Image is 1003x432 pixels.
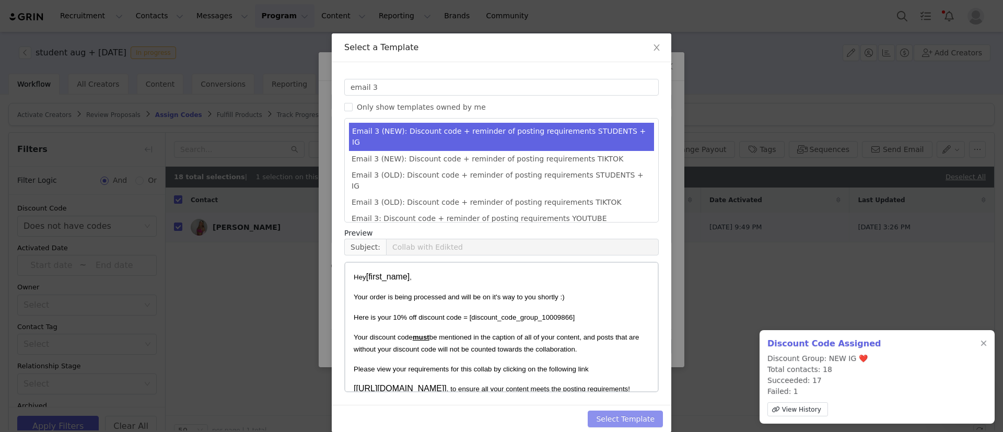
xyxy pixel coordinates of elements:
[8,10,21,18] span: Hey
[652,43,661,52] i: icon: close
[8,8,304,20] p: [first_name]
[349,167,654,194] li: Email 3 (OLD): Discount code + reminder of posting requirements STUDENTS + IG
[353,103,490,111] span: Only show templates owned by me
[767,402,828,416] a: View History
[8,8,330,20] body: Rich Text Area. Press ALT-0 for help.
[344,228,373,239] span: Preview
[642,33,671,63] button: Close
[64,10,66,18] span: ,
[767,337,881,350] h2: Discount Code Assigned
[67,71,84,78] strong: must
[349,151,654,167] li: Email 3 (NEW): Discount code + reminder of posting requirements TIKTOK
[345,263,658,391] iframe: Rich Text Area
[344,42,659,53] div: Select a Template
[8,120,304,132] p: [[URL][DOMAIN_NAME]]
[344,239,386,255] span: Subject:
[782,405,821,414] span: View History
[349,194,654,211] li: Email 3 (OLD): Discount code + reminder of posting requirements TIKTOK
[349,211,654,227] li: Email 3: Discount code + reminder of posting requirements YOUTUBE
[8,71,294,90] span: Your discount code be mentioned in the caption of all of your content, and posts that are without...
[588,411,663,427] button: Select Template
[8,30,219,38] span: Your order is being processed and will be on it's way to you shortly :)
[767,353,881,421] p: Discount Group: NEW IG ❤️ Total contacts: 18 Succeeded: 17 Failed: 1
[8,51,229,59] span: Here is your 10% off discount code = [discount_code_group_10009866]
[344,79,659,96] input: Search templates ...
[349,123,654,151] li: Email 3 (NEW): Discount code + reminder of posting requirements STUDENTS + IG
[101,122,285,130] span: , to ensure all your content meets the posting requirements!
[8,8,304,204] body: Rich Text Area. Press ALT-0 for help.
[8,102,243,110] span: Please view your requirements for this collab by clicking on the following link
